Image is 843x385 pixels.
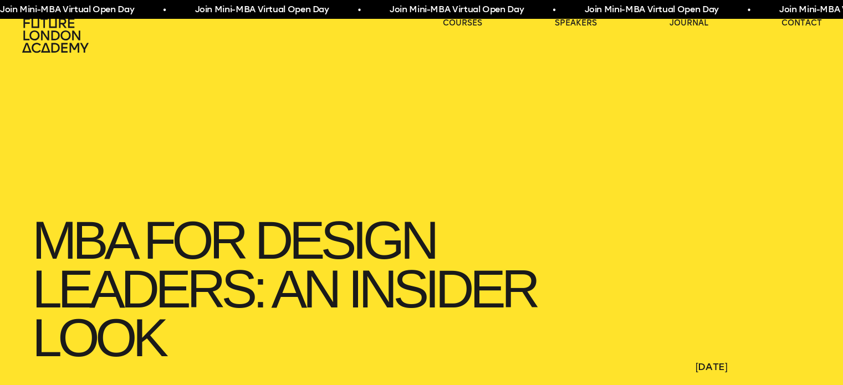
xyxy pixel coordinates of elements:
[781,18,822,29] a: contact
[358,3,361,17] span: •
[696,360,822,373] span: [DATE]
[553,3,555,17] span: •
[443,18,482,29] a: courses
[163,3,166,17] span: •
[21,205,611,373] h1: MBA for Design Leaders: an insider look
[555,18,597,29] a: speakers
[748,3,750,17] span: •
[670,18,708,29] a: journal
